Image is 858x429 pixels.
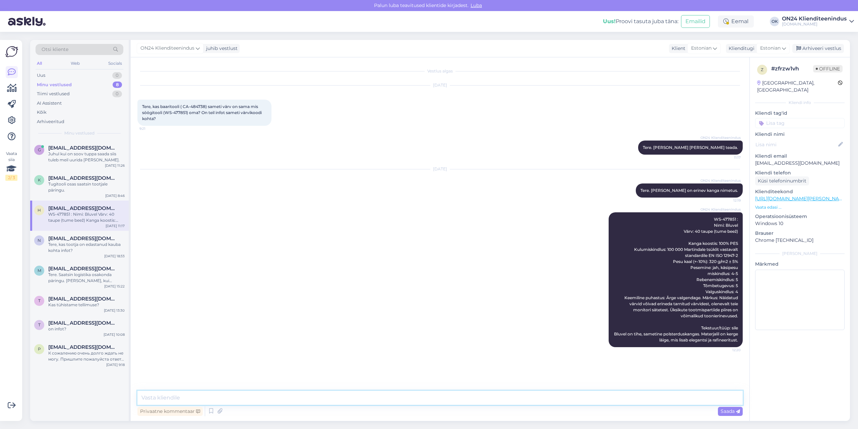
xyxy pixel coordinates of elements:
div: 8 [113,82,122,88]
span: ON24 Klienditeenindus [700,135,741,140]
div: Tiimi vestlused [37,91,70,97]
div: Kas tühistame tellimuse? [48,302,125,308]
span: Tere, kas baaritooli ( CA-484738) sameti värv on sama mis söögitooli (WS-477851) oma? On teil inf... [142,104,263,121]
span: 9:21 [139,126,165,131]
p: Märkmed [755,261,845,268]
div: К сожалению очень долго ждать не могу. Пришлите пожалуйста ответ на почте [EMAIL_ADDRESS][DOMAIN_... [48,350,125,362]
span: Tere. [PERSON_NAME] [PERSON_NAME] teada. [643,145,738,150]
div: [GEOGRAPHIC_DATA], [GEOGRAPHIC_DATA] [757,79,838,94]
div: Uus [37,72,45,79]
span: Tere. [PERSON_NAME] on erinev kanga nimetus. [640,188,738,193]
div: 0 [112,72,122,79]
div: WS-477851 : Nimi: Bluvel Värv: 40 taupe (tume beež) Kanga koostis: 100% PES Kulumiskindlus: 100 0... [48,211,125,223]
p: Klienditeekond [755,188,845,195]
p: Kliendi nimi [755,131,845,138]
span: Luba [469,2,484,8]
div: [DATE] 18:33 [104,254,125,259]
div: [DATE] [137,166,743,172]
p: Brauser [755,230,845,237]
p: Windows 10 [755,220,845,227]
p: Chrome [TECHNICAL_ID] [755,237,845,244]
span: 12:20 [716,347,741,353]
div: ON24 Klienditeenindus [782,16,847,21]
div: Tugitooli osas saatsin tootjale päringu. [48,181,125,193]
span: n [38,238,41,243]
div: Klienditugi [726,45,754,52]
div: [DOMAIN_NAME] [782,21,847,27]
div: Socials [107,59,123,68]
span: nele.mandla@gmail.com [48,235,118,242]
span: 12:19 [716,198,741,203]
span: gert.haljasmae@gmail.com [48,145,118,151]
div: Privaatne kommentaar [137,407,203,416]
div: 2 / 3 [5,175,17,181]
p: Kliendi tag'id [755,110,845,117]
div: Tere. Saatsin logistika osakonda päringu. [PERSON_NAME], kui saabub vastus. [48,272,125,284]
div: Juhul kui on soov tuppa saada siis tuleb meil uurida [PERSON_NAME]. [48,151,125,163]
div: [DATE] 11:26 [105,163,125,168]
span: g [38,147,41,152]
p: Vaata edasi ... [755,204,845,210]
span: ON24 Klienditeenindus [140,45,194,52]
div: OK [770,17,779,26]
div: Arhiveeri vestlus [792,44,844,53]
div: Küsi telefoninumbrit [755,176,809,185]
div: Web [69,59,81,68]
input: Lisa tag [755,118,845,128]
span: z [761,67,763,72]
span: t [38,322,41,327]
div: [DATE] 13:30 [104,308,125,313]
div: Arhiveeritud [37,118,64,125]
span: Pavelumb@gmail.com [48,344,118,350]
span: Offline [813,65,843,72]
span: k [38,177,41,182]
div: # zfrzw1vh [771,65,813,73]
span: kristel.hommik@mail.ee [48,175,118,181]
span: tiia069@gmail.com [48,320,118,326]
div: Vestlus algas [137,68,743,74]
div: Kliendi info [755,100,845,106]
p: [EMAIL_ADDRESS][DOMAIN_NAME] [755,160,845,167]
span: Estonian [691,45,712,52]
span: Estonian [760,45,781,52]
p: Kliendi email [755,153,845,160]
span: 11:17 [716,155,741,160]
div: AI Assistent [37,100,62,107]
span: m [38,268,41,273]
div: [DATE] 8:46 [105,193,125,198]
div: juhib vestlust [203,45,238,52]
div: [DATE] 11:17 [106,223,125,228]
img: Askly Logo [5,45,18,58]
div: 0 [112,91,122,97]
span: P [38,346,41,352]
span: h [38,208,41,213]
div: Vaata siia [5,151,17,181]
span: t [38,298,41,303]
div: [DATE] [137,82,743,88]
div: [PERSON_NAME] [755,251,845,257]
div: Tere, kas tootja on edastanud kauba kohta infot? [48,242,125,254]
span: ON24 Klienditeenindus [700,207,741,212]
div: Klient [669,45,685,52]
div: Kõik [37,109,47,116]
div: [DATE] 9:18 [106,362,125,367]
span: toomas.raist@gmail.com [48,296,118,302]
div: [DATE] 15:22 [104,284,125,289]
p: Operatsioonisüsteem [755,213,845,220]
span: mennuke85@gmail.com [48,266,118,272]
div: [DATE] 10:08 [104,332,125,337]
div: All [36,59,43,68]
div: Eemal [718,15,754,28]
span: Saada [721,408,740,414]
p: Kliendi telefon [755,169,845,176]
input: Lisa nimi [755,141,837,148]
div: Proovi tasuta juba täna: [603,17,678,25]
span: Otsi kliente [42,46,68,53]
div: on infot? [48,326,125,332]
span: hannamarievabaoja@hotmail.com [48,205,118,211]
span: ON24 Klienditeenindus [700,178,741,183]
div: Minu vestlused [37,82,72,88]
span: Minu vestlused [64,130,95,136]
button: Emailid [681,15,710,28]
a: ON24 Klienditeenindus[DOMAIN_NAME] [782,16,854,27]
